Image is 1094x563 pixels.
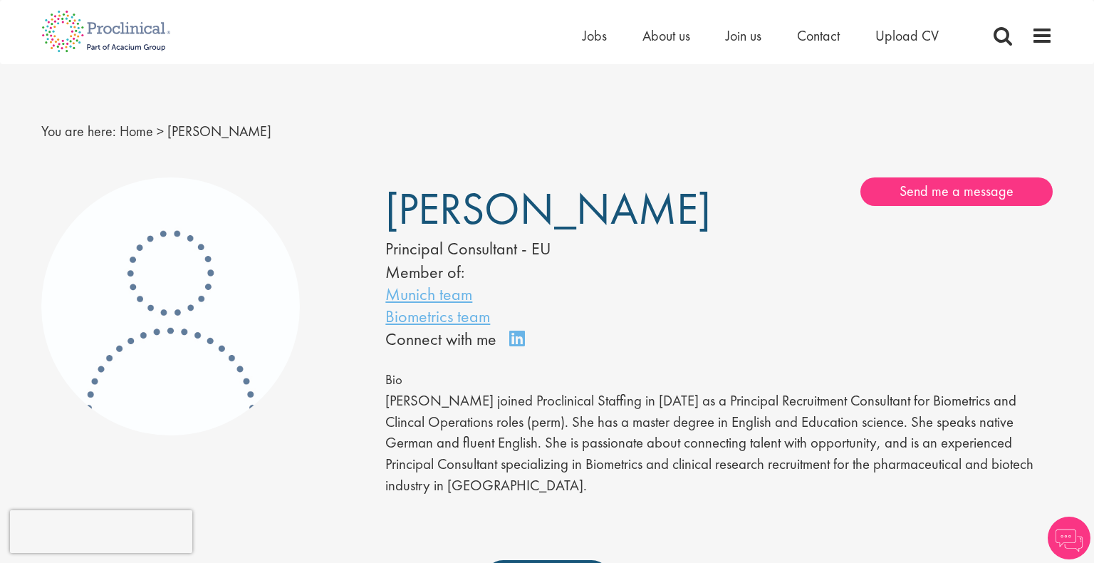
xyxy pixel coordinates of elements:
[583,26,607,45] a: Jobs
[642,26,690,45] a: About us
[385,371,402,388] span: Bio
[120,122,153,140] a: breadcrumb link
[1048,517,1090,559] img: Chatbot
[385,261,464,283] label: Member of:
[797,26,840,45] a: Contact
[860,177,1053,206] a: Send me a message
[875,26,939,45] a: Upload CV
[385,391,1053,497] p: [PERSON_NAME] joined Proclinical Staffing in [DATE] as a Principal Recruitment Consultant for Bio...
[10,510,192,553] iframe: reCAPTCHA
[41,177,300,436] img: Anja Potrafke
[726,26,761,45] a: Join us
[385,283,472,305] a: Munich team
[385,180,711,237] span: [PERSON_NAME]
[167,122,271,140] span: [PERSON_NAME]
[41,122,116,140] span: You are here:
[157,122,164,140] span: >
[385,305,490,327] a: Biometrics team
[385,237,676,261] div: Principal Consultant - EU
